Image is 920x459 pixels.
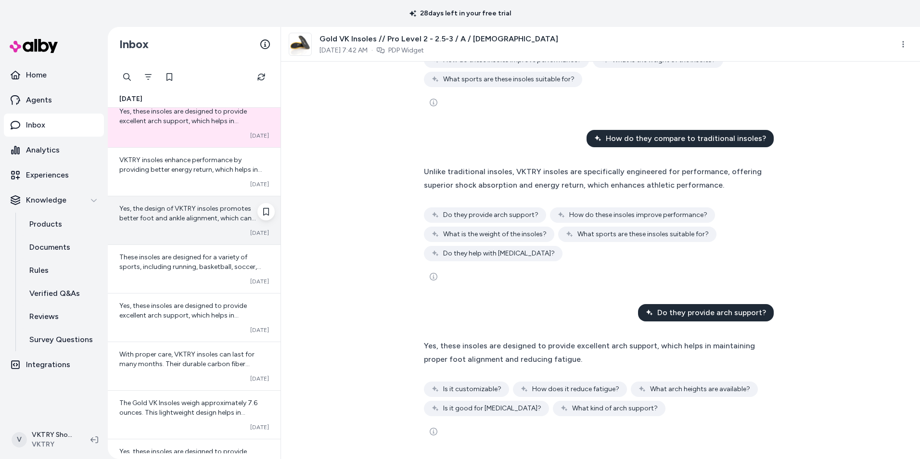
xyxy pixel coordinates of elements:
span: [DATE] [250,423,269,431]
a: Yes, these insoles are designed to provide excellent arch support, which helps in maintaining pro... [108,99,281,147]
span: These insoles are designed for a variety of sports, including running, basketball, soccer, and mo... [119,253,261,300]
button: See more [424,422,443,441]
span: Yes, these insoles are designed to provide excellent arch support, which helps in maintaining pro... [424,341,755,364]
a: Survey Questions [20,328,104,351]
a: Inbox [4,114,104,137]
button: See more [424,93,443,112]
span: Yes, the design of VKTRY insoles promotes better foot and ankle alignment, which can enhance stab... [119,204,264,232]
button: VVKTRY ShopifyVKTRY [6,424,83,455]
a: With proper care, VKTRY insoles can last for many months. Their durable carbon fiber construction... [108,342,281,390]
span: Do they provide arch support? [443,210,538,220]
span: VKTRY [32,440,75,449]
button: Refresh [252,67,271,87]
a: VKTRY insoles enhance performance by providing better energy return, which helps in reducing fati... [108,147,281,196]
p: Inbox [26,119,45,131]
span: Gold VK Insoles // Pro Level 2 - 2.5-3 / A / [DEMOGRAPHIC_DATA] [319,33,558,45]
p: Integrations [26,359,70,370]
p: Rules [29,265,49,276]
p: 28 days left in your free trial [404,9,517,18]
a: Analytics [4,139,104,162]
p: VKTRY Shopify [32,430,75,440]
span: What sports are these insoles suitable for? [577,229,709,239]
a: The Gold VK Insoles weigh approximately 7.6 ounces. This lightweight design helps in maintaining ... [108,390,281,439]
p: Home [26,69,47,81]
span: Do they help with [MEDICAL_DATA]? [443,249,555,258]
a: Documents [20,236,104,259]
a: PDP Widget [388,46,424,55]
button: Knowledge [4,189,104,212]
span: [DATE] 7:42 AM [319,46,368,55]
span: With proper care, VKTRY insoles can last for many months. Their durable carbon fiber construction... [119,350,255,387]
span: What kind of arch support? [572,404,658,413]
span: What arch heights are available? [650,384,750,394]
span: The Gold VK Insoles weigh approximately 7.6 ounces. This lightweight design helps in maintaining ... [119,399,257,436]
p: Knowledge [26,194,66,206]
img: alby Logo [10,39,58,53]
span: [DATE] [250,132,269,140]
a: Experiences [4,164,104,187]
a: Home [4,64,104,87]
p: Verified Q&As [29,288,80,299]
img: Yellow_Insole_Angle_010000_b3a9a079-fa2e-4fee-808a-6a83c73a95b1.png [289,33,311,55]
span: What is the weight of the insoles? [443,229,547,239]
a: Yes, the design of VKTRY insoles promotes better foot and ankle alignment, which can enhance stab... [108,196,281,244]
span: How do they compare to traditional insoles? [606,133,766,144]
a: Agents [4,89,104,112]
p: Agents [26,94,52,106]
a: Integrations [4,353,104,376]
a: Verified Q&As [20,282,104,305]
span: V [12,432,27,447]
a: Rules [20,259,104,282]
a: These insoles are designed for a variety of sports, including running, basketball, soccer, and mo... [108,244,281,293]
span: What sports are these insoles suitable for? [443,75,575,84]
span: Do they provide arch support? [657,307,766,319]
a: Yes, these insoles are designed to provide excellent arch support, which helps in maintaining pro... [108,293,281,342]
p: Experiences [26,169,69,181]
span: How do these insoles improve performance? [569,210,707,220]
p: Survey Questions [29,334,93,345]
span: How does it reduce fatigue? [532,384,619,394]
span: · [371,46,373,55]
a: Products [20,213,104,236]
span: [DATE] [119,94,142,104]
span: Is it customizable? [443,384,501,394]
span: VKTRY insoles enhance performance by providing better energy return, which helps in reducing fati... [119,156,263,203]
button: See more [424,267,443,286]
h2: Inbox [119,37,149,51]
span: [DATE] [250,180,269,188]
span: [DATE] [250,326,269,334]
p: Analytics [26,144,60,156]
span: Yes, these insoles are designed to provide excellent arch support, which helps in maintaining pro... [119,302,247,339]
span: [DATE] [250,229,269,237]
p: Documents [29,242,70,253]
span: [DATE] [250,278,269,285]
span: Is it good for [MEDICAL_DATA]? [443,404,541,413]
p: Products [29,218,62,230]
span: [DATE] [250,375,269,382]
button: Filter [139,67,158,87]
p: Reviews [29,311,59,322]
span: Unlike traditional insoles, VKTRY insoles are specifically engineered for performance, offering s... [424,167,762,190]
a: Reviews [20,305,104,328]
